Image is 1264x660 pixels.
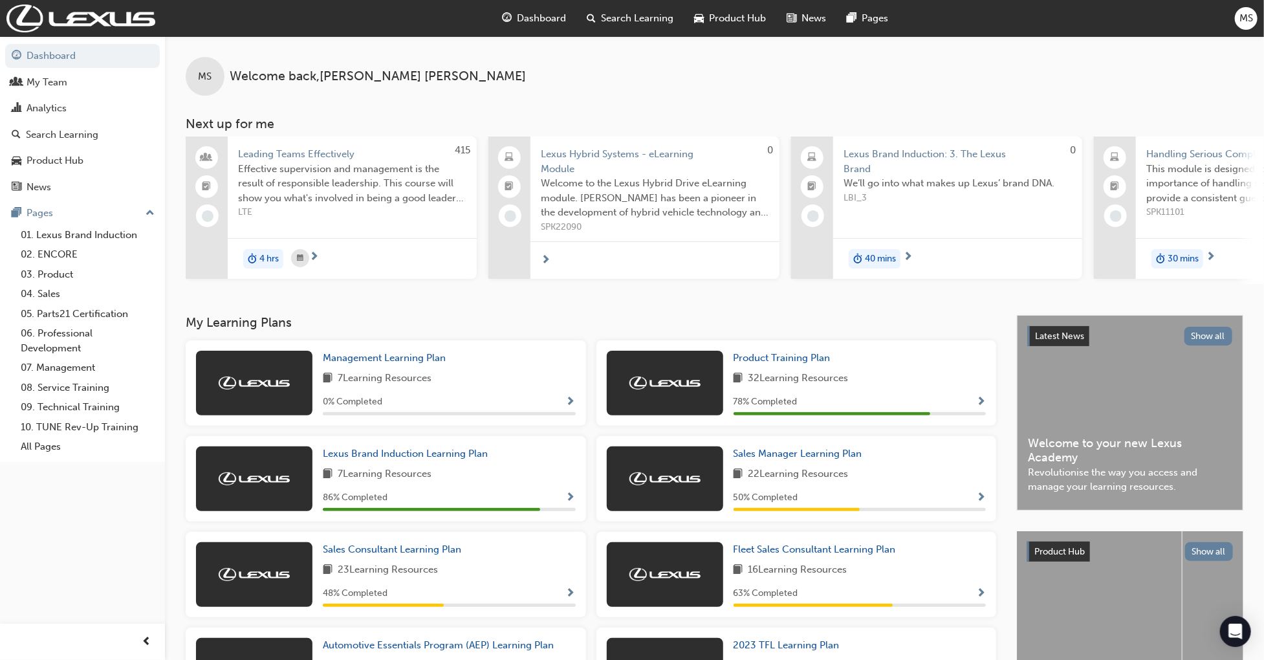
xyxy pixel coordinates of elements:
a: 0Lexus Hybrid Systems - eLearning ModuleWelcome to the Lexus Hybrid Drive eLearning module. [PERS... [488,137,779,279]
span: Dashboard [517,11,566,26]
img: Trak [6,5,155,32]
a: 415Leading Teams EffectivelyEffective supervision and management is the result of responsible lea... [186,137,477,279]
img: Trak [219,568,290,581]
span: booktick-icon [808,179,817,195]
span: laptop-icon [1111,149,1120,166]
a: 07. Management [16,358,160,378]
a: My Team [5,71,160,94]
span: 78 % Completed [734,395,798,410]
span: laptop-icon [505,149,514,166]
a: Fleet Sales Consultant Learning Plan [734,542,901,557]
span: 16 Learning Resources [748,562,847,578]
a: guage-iconDashboard [492,5,576,32]
span: 415 [455,144,470,156]
a: 0Lexus Brand Induction: 3. The Lexus BrandWe’ll go into what makes up Lexus’ brand DNA.LBI_3durat... [791,137,1082,279]
span: Sales Consultant Learning Plan [323,544,461,555]
span: duration-icon [248,250,257,267]
button: Show Progress [566,394,576,410]
span: Show Progress [976,397,986,408]
span: book-icon [323,371,332,387]
span: Lexus Brand Induction: 3. The Lexus Brand [844,147,1072,176]
a: Analytics [5,96,160,120]
span: Search Learning [601,11,673,26]
span: booktick-icon [1111,179,1120,195]
span: SPK22090 [541,220,769,235]
img: Trak [219,377,290,390]
a: 03. Product [16,265,160,285]
span: LBI_3 [844,191,1072,206]
span: Welcome back , [PERSON_NAME] [PERSON_NAME] [230,69,526,84]
span: Leading Teams Effectively [238,147,466,162]
span: Show Progress [566,397,576,408]
img: Trak [629,568,701,581]
span: book-icon [734,467,743,483]
span: Show Progress [566,492,576,504]
span: search-icon [12,129,21,141]
span: 22 Learning Resources [748,467,849,483]
button: Show all [1184,327,1233,346]
span: Product Hub [709,11,766,26]
span: duration-icon [1156,250,1165,267]
span: people-icon [202,149,212,166]
button: Show Progress [566,490,576,506]
a: Search Learning [5,123,160,147]
span: Product Training Plan [734,352,831,364]
span: Lexus Brand Induction Learning Plan [323,448,488,459]
span: book-icon [734,562,743,578]
span: laptop-icon [808,149,817,166]
span: Fleet Sales Consultant Learning Plan [734,544,896,555]
button: Show Progress [976,490,986,506]
span: We’ll go into what makes up Lexus’ brand DNA. [844,176,1072,191]
a: Product Hub [5,149,160,173]
img: Trak [219,472,290,485]
span: 0 [1070,144,1076,156]
span: LTE [238,205,466,220]
span: Automotive Essentials Program (AEP) Learning Plan [323,639,554,651]
span: prev-icon [142,634,152,650]
span: MS [199,69,212,84]
span: Welcome to the Lexus Hybrid Drive eLearning module. [PERSON_NAME] has been a pioneer in the devel... [541,176,769,220]
span: 7 Learning Resources [338,371,431,387]
h3: Next up for me [165,116,1264,131]
span: 0 % Completed [323,395,382,410]
span: car-icon [694,10,704,27]
span: Show Progress [566,588,576,600]
a: Automotive Essentials Program (AEP) Learning Plan [323,638,559,653]
div: Product Hub [27,153,83,168]
h3: My Learning Plans [186,315,996,330]
span: booktick-icon [505,179,514,195]
span: book-icon [734,371,743,387]
a: 10. TUNE Rev-Up Training [16,417,160,437]
a: Latest NewsShow allWelcome to your new Lexus AcademyRevolutionise the way you access and manage y... [1017,315,1243,511]
span: 23 Learning Resources [338,562,438,578]
span: Latest News [1035,331,1084,342]
div: Analytics [27,101,67,116]
a: search-iconSearch Learning [576,5,684,32]
span: Welcome to your new Lexus Academy [1028,436,1232,465]
a: Product HubShow all [1027,542,1233,562]
span: 7 Learning Resources [338,467,431,483]
a: pages-iconPages [836,5,899,32]
span: 0 [767,144,773,156]
span: Show Progress [976,588,986,600]
span: 63 % Completed [734,586,798,601]
button: MS [1235,7,1258,30]
span: learningRecordVerb_NONE-icon [1110,210,1122,222]
span: pages-icon [847,10,856,27]
button: Pages [5,201,160,225]
a: Lexus Brand Induction Learning Plan [323,446,493,461]
span: search-icon [587,10,596,27]
a: Dashboard [5,44,160,68]
span: 30 mins [1168,252,1199,267]
span: next-icon [541,255,550,267]
span: pages-icon [12,208,21,219]
img: Trak [629,377,701,390]
span: up-icon [146,205,155,222]
span: booktick-icon [202,179,212,195]
span: 86 % Completed [323,490,387,505]
span: Pages [862,11,888,26]
a: Latest NewsShow all [1028,326,1232,347]
span: calendar-icon [297,250,303,267]
span: news-icon [787,10,796,27]
span: guage-icon [502,10,512,27]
